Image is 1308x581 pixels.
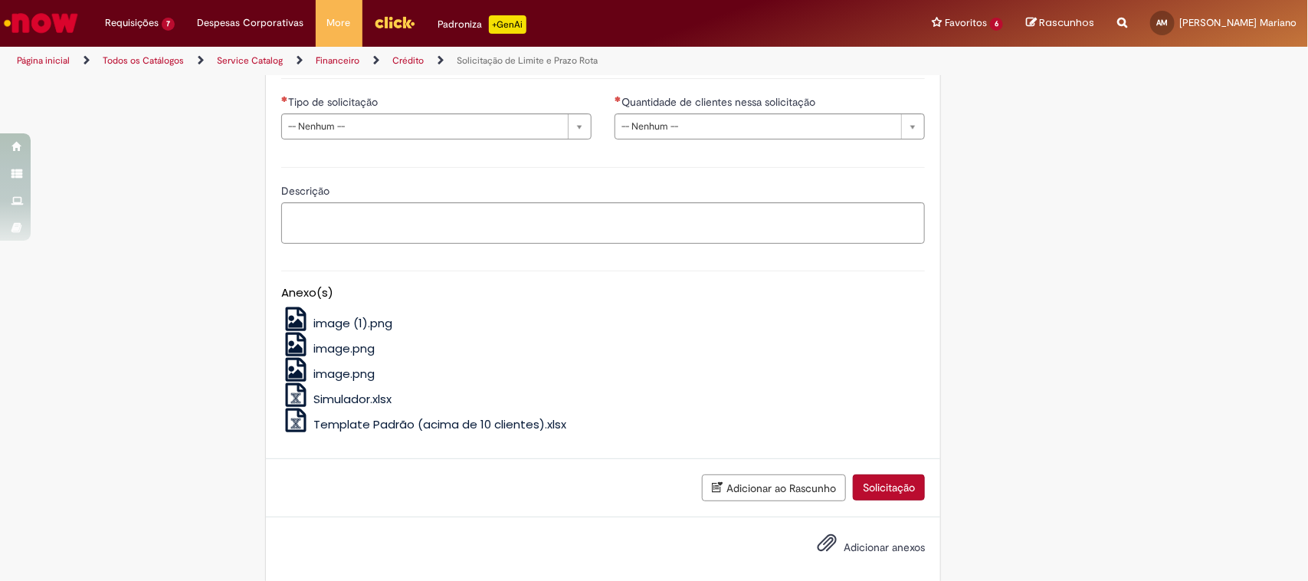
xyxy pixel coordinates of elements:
[281,391,392,407] a: Simulador.xlsx
[281,340,375,356] a: image.png
[327,15,351,31] span: More
[162,18,175,31] span: 7
[990,18,1003,31] span: 6
[621,95,818,109] span: Quantidade de clientes nessa solicitação
[288,95,381,109] span: Tipo de solicitação
[313,391,392,407] span: Simulador.xlsx
[313,416,566,432] span: Template Padrão (acima de 10 clientes).xlsx
[198,15,304,31] span: Despesas Corporativas
[103,54,184,67] a: Todos os Catálogos
[1026,16,1094,31] a: Rascunhos
[2,8,80,38] img: ServiceNow
[281,366,375,382] a: image.png
[281,287,925,300] h5: Anexo(s)
[844,540,925,554] span: Adicionar anexos
[702,474,846,501] button: Adicionar ao Rascunho
[1039,15,1094,30] span: Rascunhos
[313,315,392,331] span: image (1).png
[945,15,987,31] span: Favoritos
[374,11,415,34] img: click_logo_yellow_360x200.png
[615,96,621,102] span: Necessários
[313,340,375,356] span: image.png
[281,202,925,245] textarea: Descrição
[621,114,893,139] span: -- Nenhum --
[489,15,526,34] p: +GenAi
[288,114,560,139] span: -- Nenhum --
[217,54,283,67] a: Service Catalog
[281,315,392,331] a: image (1).png
[281,416,566,432] a: Template Padrão (acima de 10 clientes).xlsx
[316,54,359,67] a: Financeiro
[1157,18,1169,28] span: AM
[853,474,925,501] button: Solicitação
[1179,16,1297,29] span: [PERSON_NAME] Mariano
[313,366,375,382] span: image.png
[438,15,526,34] div: Padroniza
[281,96,288,102] span: Necessários
[17,54,70,67] a: Página inicial
[281,184,333,198] span: Descrição
[392,54,424,67] a: Crédito
[813,529,841,564] button: Adicionar anexos
[457,54,598,67] a: Solicitação de Limite e Prazo Rota
[105,15,159,31] span: Requisições
[11,47,861,75] ul: Trilhas de página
